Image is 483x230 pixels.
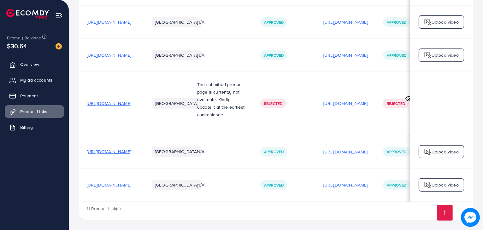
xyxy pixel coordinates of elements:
img: logo [6,9,49,19]
span: [URL][DOMAIN_NAME] [87,182,131,188]
span: 11 Product Link(s) [87,205,121,212]
p: [URL][DOMAIN_NAME] [323,148,368,156]
span: N/A [197,19,204,25]
span: [URL][DOMAIN_NAME] [87,52,131,58]
a: Overview [5,58,64,71]
span: My ad accounts [20,77,52,83]
p: The submitted product page is currently not available. Kindly update it at the earliest convenience. [197,81,245,118]
span: Payment [20,93,38,99]
span: [URL][DOMAIN_NAME] [87,19,131,25]
img: logo [424,181,432,189]
span: Billing [20,124,33,130]
p: [URL][DOMAIN_NAME] [323,18,368,26]
span: N/A [197,148,204,155]
li: [GEOGRAPHIC_DATA] [152,147,201,157]
span: Approved [387,53,406,58]
span: N/A [197,182,204,188]
span: Approved [264,53,284,58]
li: [GEOGRAPHIC_DATA] [152,98,201,108]
img: logo [424,51,432,59]
p: Upload video [432,181,459,189]
p: [URL][DOMAIN_NAME] [323,181,368,189]
img: logo [424,18,432,26]
span: Rejected [264,101,282,106]
li: [GEOGRAPHIC_DATA] [152,180,201,190]
a: Billing [5,121,64,134]
span: Approved [264,20,284,25]
span: Approved [264,149,284,154]
p: [URL][DOMAIN_NAME] [323,100,368,107]
img: logo [424,148,432,156]
p: Upload video [432,18,459,26]
img: image [56,43,62,49]
span: Approved [387,182,406,188]
span: Ecomdy Balance [7,35,41,41]
span: Rejected [387,101,405,106]
a: My ad accounts [5,74,64,86]
a: Payment [5,89,64,102]
span: [URL][DOMAIN_NAME] [87,100,131,106]
a: Product Links [5,105,64,118]
span: Approved [264,182,284,188]
li: [GEOGRAPHIC_DATA] [152,50,201,60]
img: menu [56,12,63,19]
span: $30.64 [7,41,27,50]
span: Product Links [20,108,47,115]
p: Upload video [432,148,459,156]
span: N/A [197,52,204,58]
span: Approved [387,20,406,25]
p: Upload video [432,51,459,59]
img: image [461,208,480,227]
span: Approved [387,149,406,154]
span: Overview [20,61,39,67]
span: [URL][DOMAIN_NAME] [87,148,131,155]
p: [URL][DOMAIN_NAME] [323,51,368,59]
li: [GEOGRAPHIC_DATA] [152,17,201,27]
